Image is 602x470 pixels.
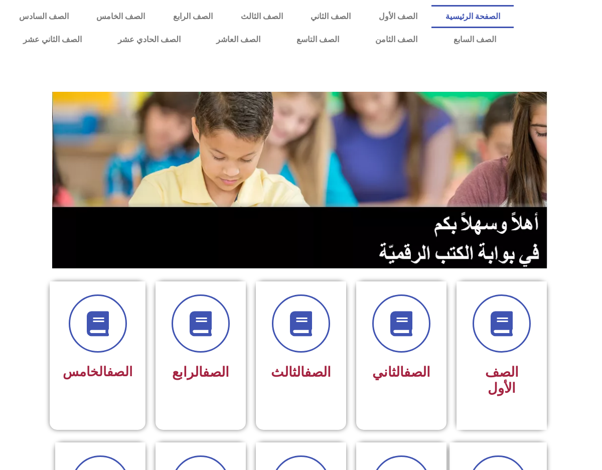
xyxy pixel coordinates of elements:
[435,28,514,51] a: الصف السابع
[431,5,514,28] a: الصفحة الرئيسية
[63,364,132,379] span: الخامس
[365,5,431,28] a: الصف الأول
[203,364,229,380] a: الصف
[100,28,199,51] a: الصف الحادي عشر
[107,364,132,379] a: الصف
[357,28,435,51] a: الصف الثامن
[198,28,278,51] a: الصف العاشر
[83,5,160,28] a: الصف الخامس
[278,28,357,51] a: الصف التاسع
[485,364,519,396] span: الصف الأول
[5,28,100,51] a: الصف الثاني عشر
[297,5,365,28] a: الصف الثاني
[372,364,430,380] span: الثاني
[172,364,229,380] span: الرابع
[404,364,430,380] a: الصف
[5,5,83,28] a: الصف السادس
[159,5,227,28] a: الصف الرابع
[227,5,297,28] a: الصف الثالث
[271,364,331,380] span: الثالث
[305,364,331,380] a: الصف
